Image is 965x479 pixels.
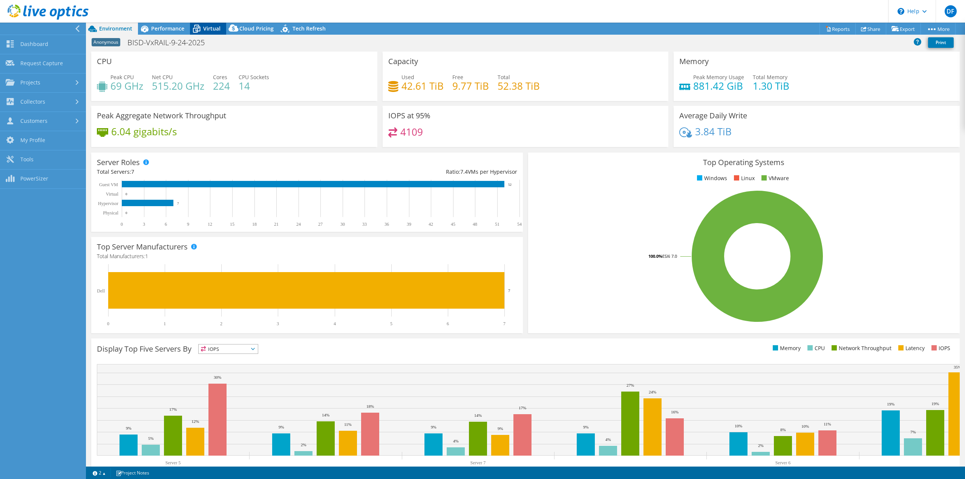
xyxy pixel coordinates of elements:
[954,365,961,369] text: 35%
[519,406,526,410] text: 17%
[301,442,306,447] text: 2%
[279,425,284,429] text: 9%
[164,321,166,326] text: 1
[830,344,891,352] li: Network Throughput
[887,402,895,406] text: 19%
[498,82,540,90] h4: 52.38 TiB
[87,468,111,477] a: 2
[928,37,954,48] a: Print
[451,222,455,227] text: 45
[401,73,414,81] span: Used
[503,321,505,326] text: 7
[126,192,127,196] text: 0
[605,437,611,442] text: 4%
[97,168,307,176] div: Total Servers:
[732,174,755,182] li: Linux
[131,168,134,175] span: 7
[322,413,329,417] text: 14%
[203,25,221,32] span: Virtual
[97,243,188,251] h3: Top Server Manufacturers
[931,401,939,406] text: 19%
[307,168,517,176] div: Ratio: VMs per Hypervisor
[695,174,727,182] li: Windows
[344,422,352,427] text: 11%
[230,222,234,227] text: 15
[447,321,449,326] text: 6
[169,407,177,412] text: 17%
[771,344,801,352] li: Memory
[110,82,143,90] h4: 69 GHz
[334,321,336,326] text: 4
[693,73,744,81] span: Peak Memory Usage
[126,426,132,430] text: 9%
[498,426,503,431] text: 9%
[92,38,120,46] span: Anonymous
[213,82,230,90] h4: 224
[470,460,486,465] text: Server 7
[208,222,212,227] text: 12
[152,73,173,81] span: Net CPU
[453,439,459,443] text: 4%
[121,222,123,227] text: 0
[145,253,148,260] span: 1
[921,23,956,35] a: More
[239,25,274,32] span: Cloud Pricing
[945,5,957,17] span: DF
[97,112,226,120] h3: Peak Aggregate Network Throughput
[671,410,679,414] text: 16%
[460,168,468,175] span: 7.4
[452,73,463,81] span: Free
[649,390,656,394] text: 24%
[239,73,269,81] span: CPU Sockets
[648,253,662,259] tspan: 100.0%
[801,424,809,428] text: 10%
[517,222,522,227] text: 54
[429,222,433,227] text: 42
[498,73,510,81] span: Total
[384,222,389,227] text: 36
[191,419,199,424] text: 12%
[213,73,227,81] span: Cores
[340,222,345,227] text: 30
[366,404,374,409] text: 18%
[407,222,411,227] text: 39
[508,183,512,187] text: 52
[177,202,179,205] text: 7
[187,222,189,227] text: 9
[695,127,732,136] h4: 3.84 TiB
[758,443,764,448] text: 2%
[107,321,109,326] text: 0
[110,468,155,477] a: Project Notes
[277,321,279,326] text: 3
[534,158,954,167] h3: Top Operating Systems
[151,25,184,32] span: Performance
[431,425,437,429] text: 9%
[97,288,105,294] text: Dell
[126,211,127,215] text: 0
[626,383,634,387] text: 27%
[583,425,589,429] text: 9%
[910,430,916,434] text: 7%
[473,222,477,227] text: 48
[220,321,222,326] text: 2
[679,57,709,66] h3: Memory
[110,73,134,81] span: Peak CPU
[886,23,921,35] a: Export
[855,23,886,35] a: Share
[111,127,177,136] h4: 6.04 gigabits/s
[679,112,747,120] h3: Average Daily Write
[124,38,216,47] h1: BISD-VxRAIL-9-24-2025
[97,158,140,167] h3: Server Roles
[390,321,392,326] text: 5
[662,253,677,259] tspan: ESXi 7.0
[780,427,786,432] text: 8%
[388,57,418,66] h3: Capacity
[693,82,744,90] h4: 881.42 GiB
[97,57,112,66] h3: CPU
[293,25,326,32] span: Tech Refresh
[165,222,167,227] text: 6
[806,344,825,352] li: CPU
[753,73,787,81] span: Total Memory
[930,344,950,352] li: IOPS
[760,174,789,182] li: VMware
